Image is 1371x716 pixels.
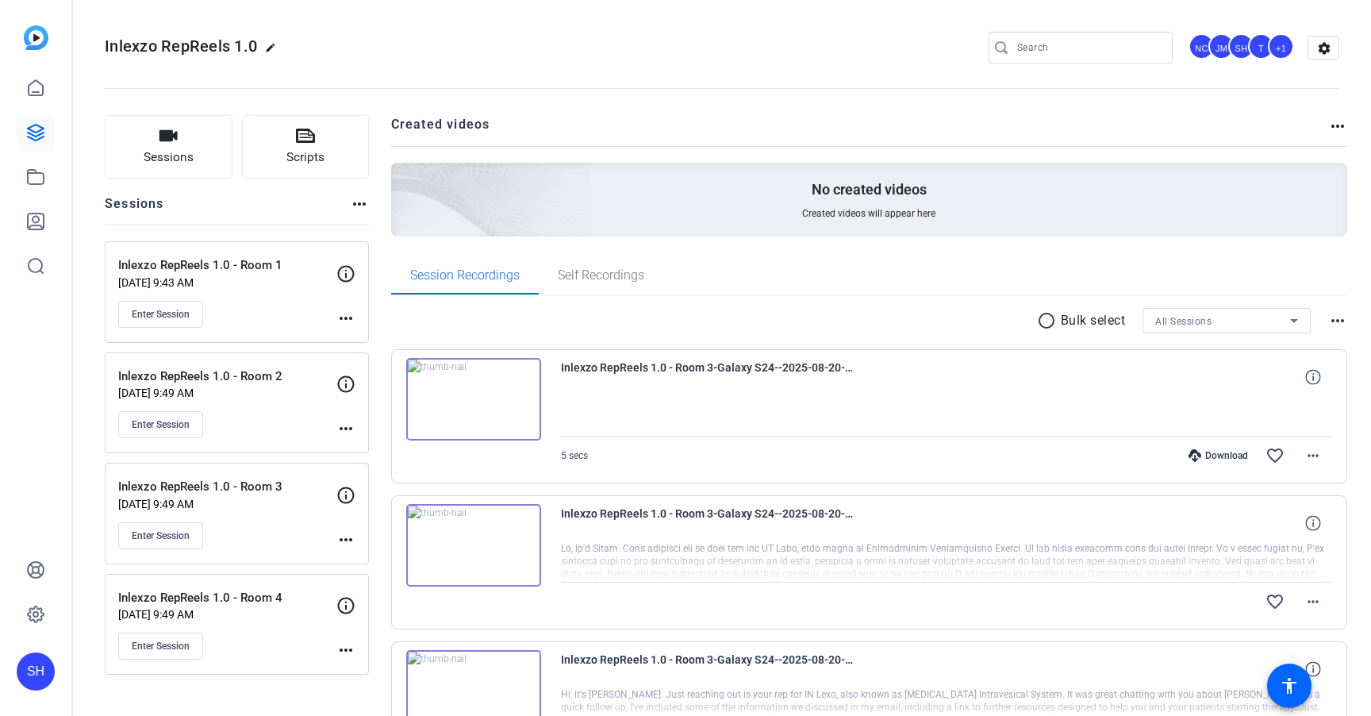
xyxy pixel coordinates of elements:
div: SH [1228,33,1254,60]
span: Inlexzo RepReels 1.0 - Room 3-Galaxy S24--2025-08-20-11-24-28-008-0 [561,504,854,542]
h2: Sessions [105,194,164,225]
span: Enter Session [132,529,190,542]
button: Enter Session [118,301,203,328]
span: Scripts [286,148,325,167]
p: [DATE] 9:49 AM [118,608,336,621]
p: [DATE] 9:43 AM [118,276,336,289]
input: Search [1017,38,1160,57]
mat-icon: settings [1308,37,1340,60]
div: JM [1208,33,1235,60]
ngx-avatar: Nate Cleveland [1189,33,1216,61]
span: Created videos will appear here [802,207,935,220]
p: Bulk select [1061,311,1126,330]
button: Enter Session [118,633,203,660]
ngx-avatar: Sean Healey [1228,33,1256,61]
mat-icon: more_horiz [1328,117,1347,136]
p: Inlexzo RepReels 1.0 - Room 2 [118,368,336,386]
p: Inlexzo RepReels 1.0 - Room 3 [118,478,336,496]
mat-icon: radio_button_unchecked [1037,311,1061,330]
div: NC [1189,33,1215,60]
div: T [1248,33,1274,60]
div: SH [17,652,55,691]
div: Download [1181,449,1256,462]
span: All Sessions [1155,316,1212,327]
span: Enter Session [132,640,190,652]
span: Enter Session [132,308,190,321]
mat-icon: more_horiz [336,530,355,549]
img: thumb-nail [406,358,541,441]
mat-icon: accessibility [1280,676,1299,695]
p: Inlexzo RepReels 1.0 - Room 1 [118,256,336,275]
span: Inlexzo RepReels 1.0 - Room 3-Galaxy S24--2025-08-20-11-23-16-207-0 [561,650,854,688]
span: 5 secs [561,450,588,461]
span: Self Recordings [558,269,644,282]
mat-icon: more_horiz [336,641,355,660]
mat-icon: more_horiz [1304,592,1323,611]
mat-icon: favorite_border [1265,592,1285,611]
mat-icon: edit [265,42,284,61]
p: No created videos [812,180,927,199]
div: +1 [1268,33,1294,60]
mat-icon: more_horiz [336,419,355,438]
p: [DATE] 9:49 AM [118,387,336,399]
span: Sessions [144,148,194,167]
button: Sessions [105,115,232,179]
mat-icon: more_horiz [1304,446,1323,465]
p: [DATE] 9:49 AM [118,498,336,510]
button: Scripts [242,115,370,179]
span: Session Recordings [410,269,520,282]
mat-icon: more_horiz [336,309,355,328]
button: Enter Session [118,522,203,549]
span: Inlexzo RepReels 1.0 - Room 3-Galaxy S24--2025-08-20-11-27-26-863-0 [561,358,854,396]
span: Enter Session [132,418,190,431]
img: thumb-nail [406,504,541,587]
ngx-avatar: James Monte [1208,33,1236,61]
ngx-avatar: Tinks [1248,33,1276,61]
h2: Created videos [391,115,1329,146]
mat-icon: favorite_border [1265,446,1285,465]
mat-icon: more_horiz [1328,311,1347,330]
span: Inlexzo RepReels 1.0 [105,37,257,56]
mat-icon: more_horiz [350,194,369,214]
button: Enter Session [118,411,203,438]
img: Creted videos background [213,6,592,350]
img: blue-gradient.svg [24,25,48,50]
p: Inlexzo RepReels 1.0 - Room 4 [118,589,336,607]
